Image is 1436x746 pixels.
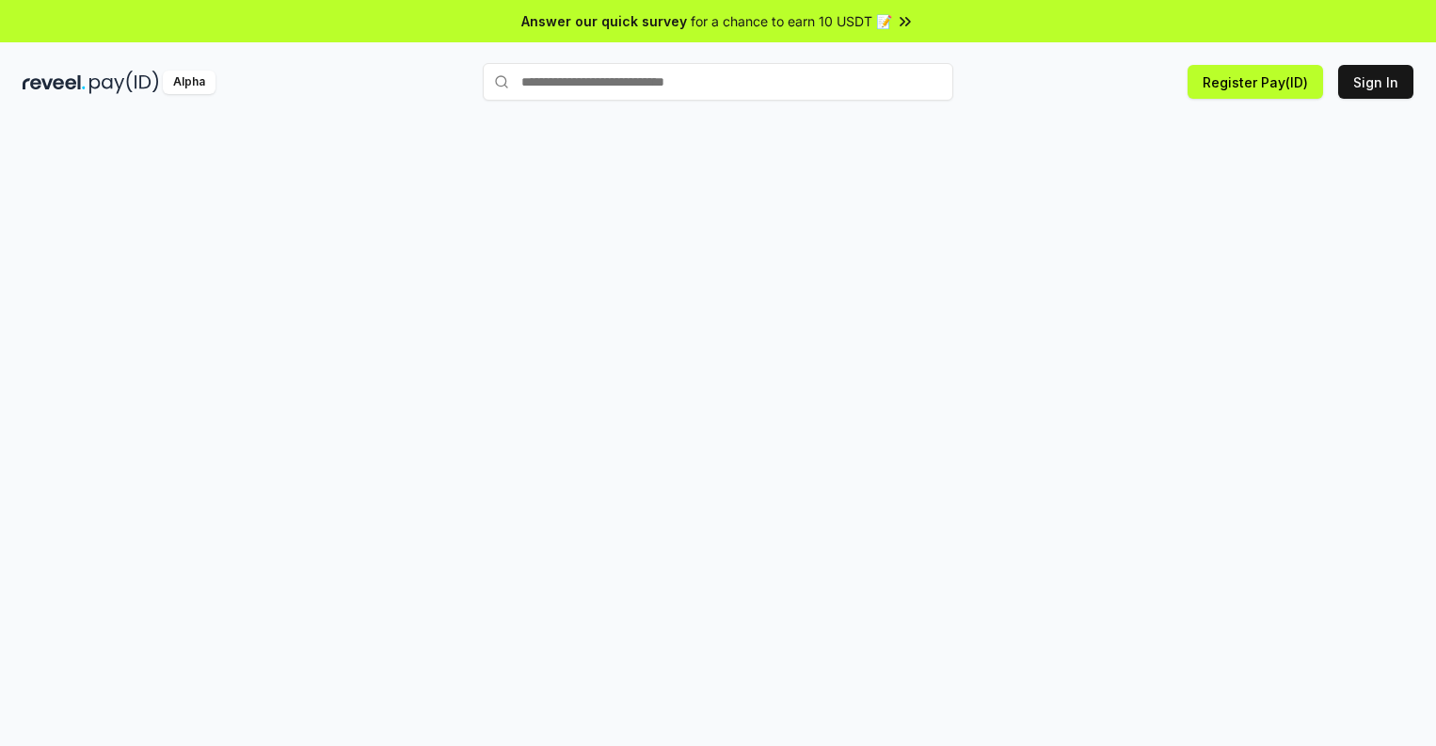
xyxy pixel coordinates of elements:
[691,11,892,31] span: for a chance to earn 10 USDT 📝
[1188,65,1323,99] button: Register Pay(ID)
[23,71,86,94] img: reveel_dark
[163,71,215,94] div: Alpha
[1338,65,1413,99] button: Sign In
[89,71,159,94] img: pay_id
[521,11,687,31] span: Answer our quick survey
